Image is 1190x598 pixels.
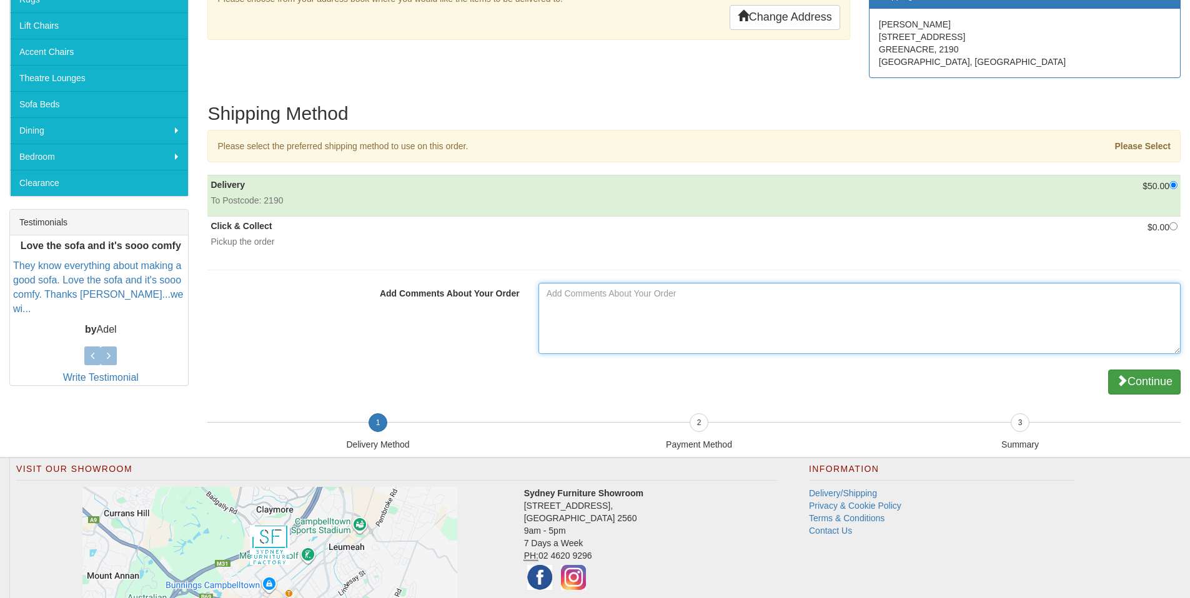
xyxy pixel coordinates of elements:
[558,562,589,593] img: Instagram
[10,65,188,91] a: Theatre Lounges
[10,91,188,117] a: Sofa Beds
[10,39,188,65] a: Accent Chairs
[211,221,272,231] strong: Click & Collect
[198,283,528,300] label: Add Comments About Your Order
[21,240,181,251] b: Love the sofa and it's sooo comfy
[524,562,555,593] img: Facebook
[1108,370,1181,395] button: Continue
[730,5,840,30] a: Change Address
[13,323,188,337] p: Adel
[846,175,1181,217] td: $50.00
[524,488,643,498] strong: Sydney Furniture Showroom
[1114,141,1171,151] strong: Please Select
[860,438,1181,451] p: Summary
[809,501,901,511] a: Privacy & Cookie Policy
[211,180,244,190] strong: Delivery
[16,464,778,481] h2: Visit Our Showroom
[10,117,188,144] a: Dining
[809,488,877,498] a: Delivery/Shipping
[211,235,843,248] div: Pickup the order
[211,194,843,207] div: To Postcode: 2190
[63,372,139,383] a: Write Testimonial
[208,140,856,152] div: Please select the preferred shipping method to use on this order.
[809,526,852,536] a: Contact Us
[846,217,1181,258] td: $0.00
[13,261,183,315] a: They know everything about making a good sofa. Love the sofa and it's sooo comfy. Thanks [PERSON_...
[809,513,885,523] a: Terms & Conditions
[10,144,188,170] a: Bedroom
[10,170,188,196] a: Clearance
[369,413,387,432] button: 1
[538,438,860,451] p: Payment Method
[10,210,188,235] div: Testimonials
[524,551,538,561] abbr: Phone
[10,12,188,39] a: Lift Chairs
[217,438,538,451] p: Delivery Method
[85,324,97,335] b: by
[870,9,1180,77] div: [PERSON_NAME] [STREET_ADDRESS] GREENACRE, 2190 [GEOGRAPHIC_DATA], [GEOGRAPHIC_DATA]
[207,103,1181,124] h2: Shipping Method
[809,464,1075,481] h2: Information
